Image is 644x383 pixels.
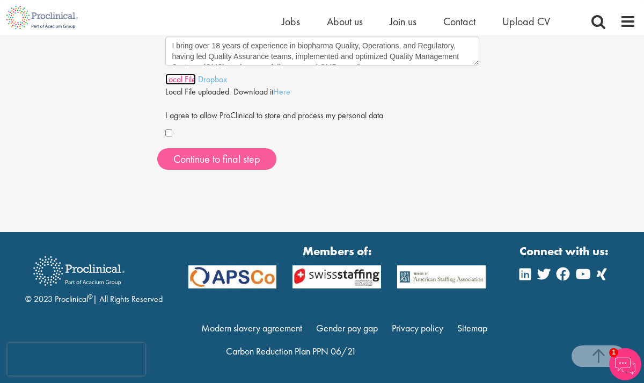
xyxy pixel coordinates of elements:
a: Gender pay gap [316,322,378,334]
a: Sitemap [457,322,487,334]
img: Chatbot [609,348,641,380]
a: Contact [443,15,475,28]
strong: Connect with us: [519,243,611,259]
span: 1 [609,348,618,357]
strong: Members of: [188,243,486,259]
sup: ® [88,292,93,301]
a: Join us [390,15,416,28]
a: Here [273,86,290,97]
span: Local File uploaded. Download it [165,86,290,97]
button: Continue to final step [157,148,276,170]
a: Jobs [282,15,300,28]
a: Modern slavery agreement [201,322,302,334]
a: About us [327,15,363,28]
span: Continue to final step [173,152,260,166]
img: APSCo [389,265,494,289]
img: APSCo [284,265,389,289]
label: I agree to allow ProClinical to store and process my personal data [165,106,383,122]
a: Local File [165,74,196,85]
div: © 2023 Proclinical | All Rights Reserved [25,248,163,306]
a: Upload CV [502,15,550,28]
a: Privacy policy [392,322,443,334]
a: Dropbox [198,74,227,85]
a: Carbon Reduction Plan PPN 06/21 [226,345,356,357]
img: Proclinical Recruitment [25,249,133,293]
img: APSCo [180,265,285,289]
iframe: reCAPTCHA [8,343,145,375]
